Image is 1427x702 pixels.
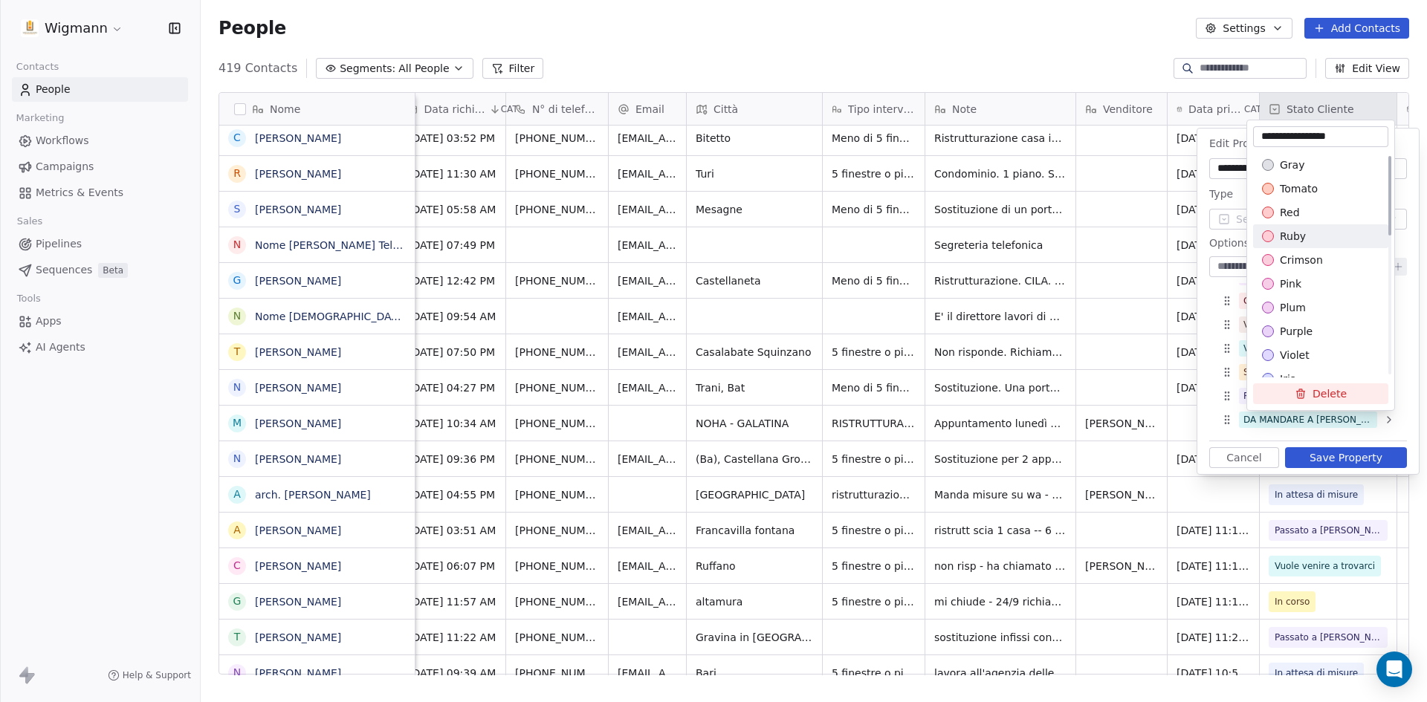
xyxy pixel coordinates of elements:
span: pink [1280,276,1301,291]
span: plum [1280,300,1306,315]
span: ruby [1280,229,1306,244]
button: Delete [1253,383,1388,404]
span: iris [1280,371,1295,386]
span: violet [1280,348,1310,363]
span: purple [1280,324,1313,339]
span: red [1280,205,1300,220]
span: gray [1280,157,1304,172]
span: crimson [1280,253,1323,267]
span: tomato [1280,181,1318,196]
